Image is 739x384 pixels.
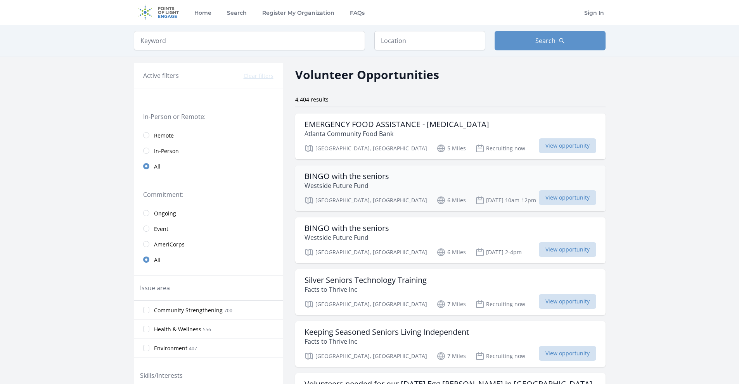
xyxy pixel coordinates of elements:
span: All [154,163,161,170]
span: Event [154,225,168,233]
span: In-Person [154,147,179,155]
p: [GEOGRAPHIC_DATA], [GEOGRAPHIC_DATA] [305,196,427,205]
a: BINGO with the seniors Westside Future Fund [GEOGRAPHIC_DATA], [GEOGRAPHIC_DATA] 6 Miles [DATE] 1... [295,165,606,211]
h3: Active filters [143,71,179,80]
span: AmeriCorps [154,241,185,248]
span: View opportunity [539,294,596,309]
legend: Skills/Interests [140,371,183,380]
a: Remote [134,127,283,143]
h2: Volunteer Opportunities [295,66,439,83]
a: All [134,158,283,174]
span: All [154,256,161,264]
button: Search [495,31,606,50]
input: Health & Wellness 556 [143,326,149,332]
a: Silver Seniors Technology Training Facts to Thrive Inc [GEOGRAPHIC_DATA], [GEOGRAPHIC_DATA] 7 Mil... [295,269,606,315]
legend: Commitment: [143,190,273,199]
p: Recruiting now [475,300,525,309]
span: 4,404 results [295,96,329,103]
h3: Silver Seniors Technology Training [305,276,427,285]
h3: EMERGENCY FOOD ASSISTANCE - [MEDICAL_DATA] [305,120,489,129]
p: [GEOGRAPHIC_DATA], [GEOGRAPHIC_DATA] [305,351,427,361]
p: Westside Future Fund [305,233,389,242]
span: View opportunity [539,346,596,361]
a: AmeriCorps [134,236,283,252]
span: 556 [203,326,211,333]
legend: In-Person or Remote: [143,112,273,121]
p: [GEOGRAPHIC_DATA], [GEOGRAPHIC_DATA] [305,248,427,257]
a: In-Person [134,143,283,158]
span: Environment [154,344,187,352]
span: Health & Wellness [154,325,201,333]
span: 407 [189,345,197,352]
h3: BINGO with the seniors [305,172,389,181]
p: [DATE] 2-4pm [475,248,522,257]
input: Environment 407 [143,345,149,351]
p: [GEOGRAPHIC_DATA], [GEOGRAPHIC_DATA] [305,300,427,309]
h3: Keeping Seasoned Seniors Living Independent [305,327,469,337]
span: View opportunity [539,242,596,257]
p: Westside Future Fund [305,181,389,190]
p: [GEOGRAPHIC_DATA], [GEOGRAPHIC_DATA] [305,144,427,153]
legend: Issue area [140,283,170,293]
p: Facts to Thrive Inc [305,337,469,346]
p: 6 Miles [436,196,466,205]
p: Recruiting now [475,351,525,361]
span: View opportunity [539,138,596,153]
span: 700 [224,307,232,314]
a: Keeping Seasoned Seniors Living Independent Facts to Thrive Inc [GEOGRAPHIC_DATA], [GEOGRAPHIC_DA... [295,321,606,367]
p: Atlanta Community Food Bank [305,129,489,138]
span: Search [535,36,556,45]
button: Clear filters [244,72,273,80]
a: BINGO with the seniors Westside Future Fund [GEOGRAPHIC_DATA], [GEOGRAPHIC_DATA] 6 Miles [DATE] 2... [295,217,606,263]
p: Facts to Thrive Inc [305,285,427,294]
span: Ongoing [154,210,176,217]
p: 5 Miles [436,144,466,153]
a: Ongoing [134,205,283,221]
p: 6 Miles [436,248,466,257]
h3: BINGO with the seniors [305,224,389,233]
span: View opportunity [539,190,596,205]
p: 7 Miles [436,351,466,361]
span: Remote [154,132,174,139]
p: [DATE] 10am-12pm [475,196,536,205]
a: All [134,252,283,267]
input: Keyword [134,31,365,50]
a: EMERGENCY FOOD ASSISTANCE - [MEDICAL_DATA] Atlanta Community Food Bank [GEOGRAPHIC_DATA], [GEOGRA... [295,114,606,159]
p: 7 Miles [436,300,466,309]
a: Event [134,221,283,236]
span: Community Strengthening [154,307,223,314]
input: Location [374,31,485,50]
input: Community Strengthening 700 [143,307,149,313]
p: Recruiting now [475,144,525,153]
